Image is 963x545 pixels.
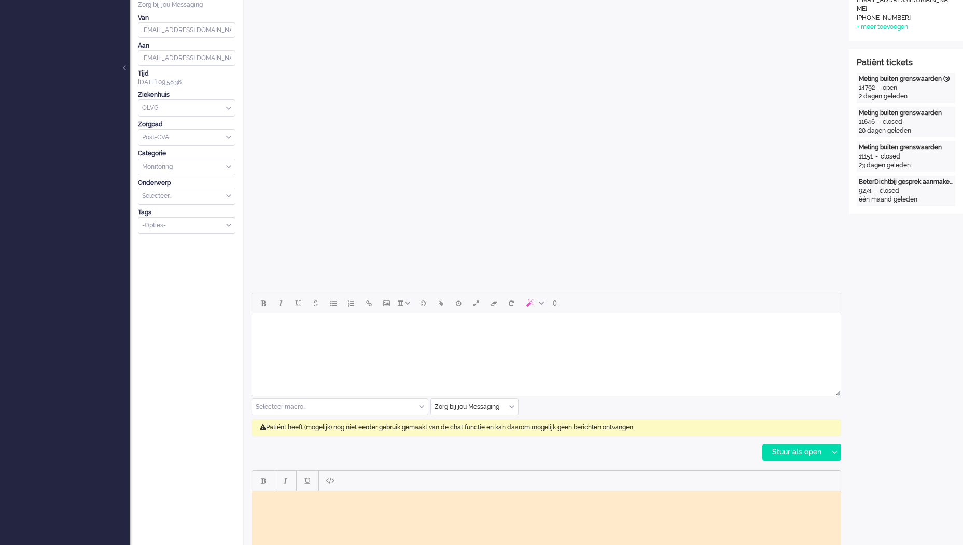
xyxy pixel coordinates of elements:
[321,472,339,490] button: Paste plain text
[832,386,841,396] div: Resize
[763,444,828,460] div: Stuur als open
[857,13,950,22] div: [PHONE_NUMBER]
[360,294,378,312] button: Insert/edit link
[467,294,485,312] button: Fullscreen
[138,217,235,234] div: Select Tags
[138,1,235,9] div: Zorg bij jou Messaging
[252,419,841,436] div: Patiënt heeft (mogelijk) nog niet eerder gebruik gemaakt van de chat functie en kan daarom mogeli...
[252,313,841,386] iframe: Rich Text Area
[307,294,325,312] button: Strikethrough
[883,83,897,92] div: open
[414,294,432,312] button: Emoticons
[880,187,899,195] div: closed
[138,69,235,78] div: Tijd
[859,126,953,135] div: 20 dagen geleden
[138,91,235,99] div: Ziekenhuis
[378,294,395,312] button: Insert/edit image
[881,152,900,161] div: closed
[138,13,235,22] div: Van
[857,23,908,32] div: + meer toevoegen
[859,109,953,118] div: Meting buiten grenswaarden
[859,118,875,126] div: 11646
[875,83,883,92] div: -
[859,92,953,101] div: 2 dagen geleden
[138,179,235,188] div: Onderwerp
[875,118,883,126] div: -
[859,143,953,152] div: Meting buiten grenswaarden
[138,69,235,87] div: [DATE] 09:58:36
[503,294,520,312] button: Reset content
[485,294,503,312] button: Clear formatting
[520,294,548,312] button: AI
[857,57,955,69] div: Patiënt tickets
[450,294,467,312] button: Delay message
[138,41,235,50] div: Aan
[272,294,289,312] button: Italic
[299,472,316,490] button: Underline
[553,299,557,307] span: 0
[289,294,307,312] button: Underline
[859,161,953,170] div: 23 dagen geleden
[276,472,294,490] button: Italic
[883,118,902,126] div: closed
[254,294,272,312] button: Bold
[872,187,880,195] div: -
[859,178,953,187] div: BeterDichtbij gesprek aanmaken mislukt. (3)
[342,294,360,312] button: Numbered list
[138,149,235,158] div: Categorie
[859,187,872,195] div: 9274
[548,294,562,312] button: 0
[859,195,953,204] div: één maand geleden
[859,75,953,83] div: Meting buiten grenswaarden (3)
[859,83,875,92] div: 14792
[873,152,881,161] div: -
[138,208,235,217] div: Tags
[325,294,342,312] button: Bullet list
[859,152,873,161] div: 11151
[138,120,235,129] div: Zorgpad
[254,472,272,490] button: Bold
[395,294,414,312] button: Table
[432,294,450,312] button: Add attachment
